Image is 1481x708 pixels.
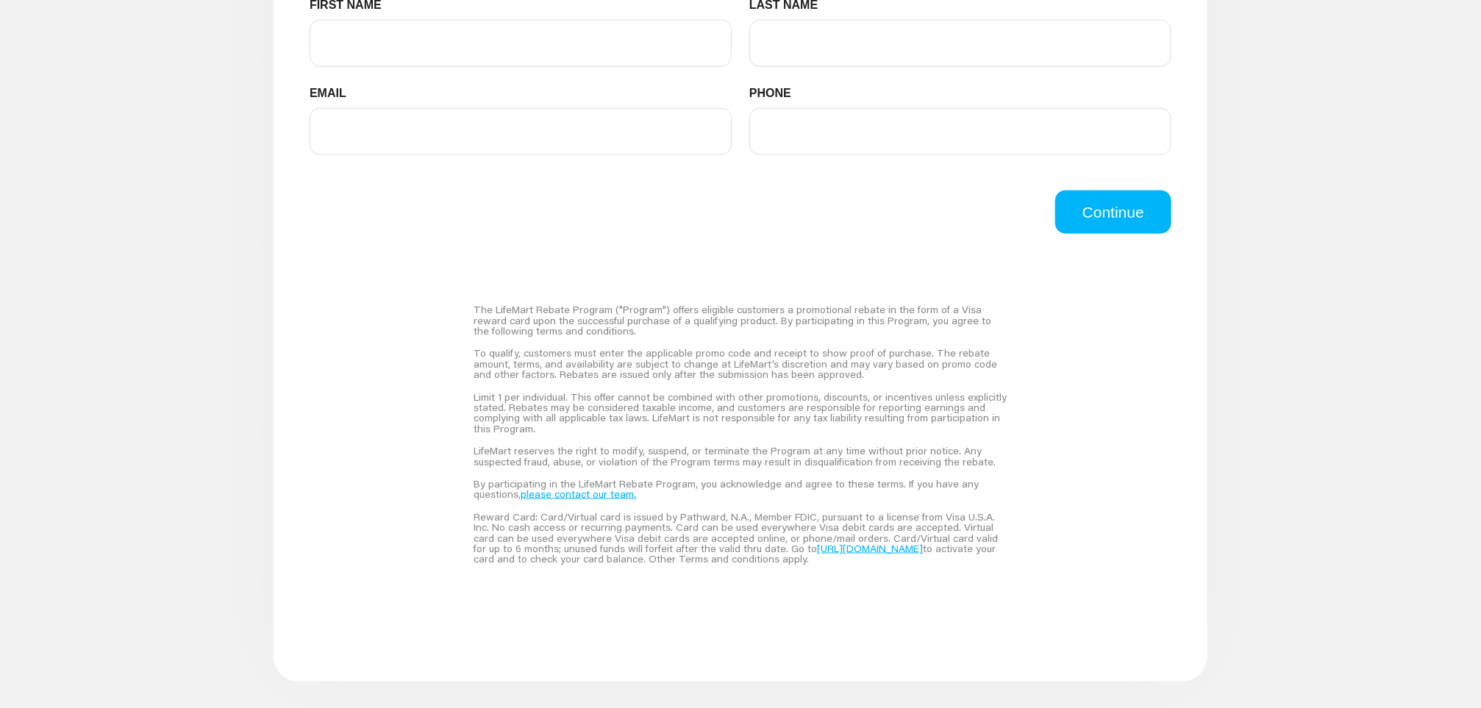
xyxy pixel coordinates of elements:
button: Continue [1055,190,1171,235]
a: please contact our team. [521,487,636,501]
div: Limit 1 per individual. This offer cannot be combined with other promotions, discounts, or incent... [474,386,1007,440]
a: [URL][DOMAIN_NAME] [817,542,923,555]
div: The LifeMart Rebate Program ("Program") offers eligible customers a promotional rebate in the for... [474,298,1007,342]
input: FIRST NAME [310,20,732,67]
div: To qualify, customers must enter the applicable promo code and receipt to show proof of purchase.... [474,342,1007,385]
div: LifeMart reserves the right to modify, suspend, or terminate the Program at any time without prio... [474,440,1007,473]
input: PHONE [749,108,1171,155]
div: Reward Card: Card/Virtual card is issued by Pathward, N.A., Member FDIC, pursuant to a license fr... [474,506,1007,571]
div: By participating in the LifeMart Rebate Program, you acknowledge and agree to these terms. If you... [474,473,1007,506]
label: PHONE [749,85,802,102]
input: EMAIL [310,108,732,155]
input: LAST NAME [749,20,1171,67]
label: EMAIL [310,85,357,102]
